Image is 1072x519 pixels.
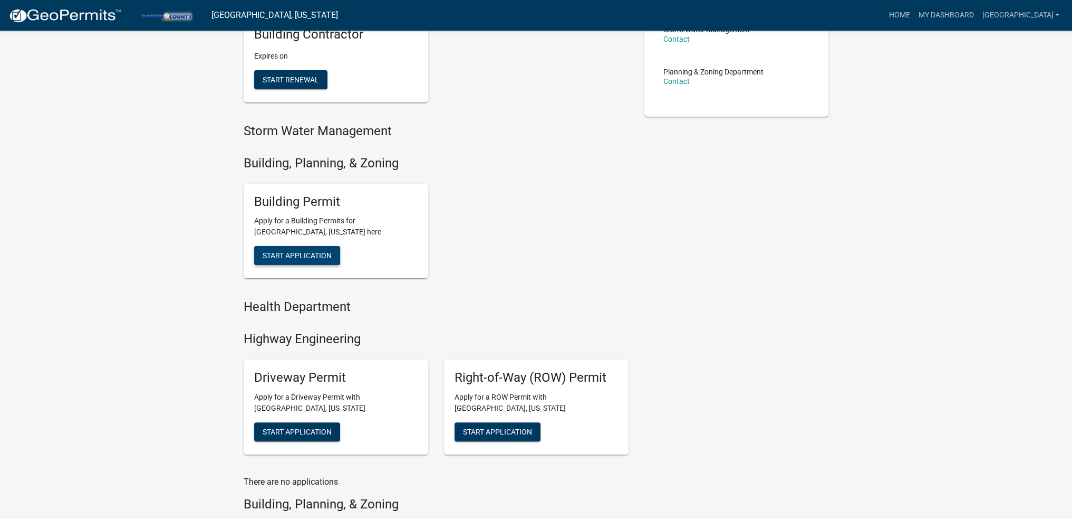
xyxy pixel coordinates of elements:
img: Porter County, Indiana [130,8,203,22]
h5: Driveway Permit [254,370,418,385]
span: Start Application [463,427,532,436]
h4: Building, Planning, & Zoning [244,497,629,512]
a: [GEOGRAPHIC_DATA], [US_STATE] [211,6,338,24]
p: There are no applications [244,476,629,488]
h4: Highway Engineering [244,332,629,347]
h4: Storm Water Management [244,124,629,139]
a: My Dashboard [914,5,978,25]
button: Start Application [254,422,340,441]
p: Apply for a Building Permits for [GEOGRAPHIC_DATA], [US_STATE] here [254,215,418,238]
h5: Building Permit [254,194,418,210]
p: Expires on [254,51,418,62]
a: Contact [663,35,690,43]
h4: Health Department [244,299,629,315]
button: Start Application [455,422,540,441]
h4: Building, Planning, & Zoning [244,156,629,171]
h5: Building Contractor [254,27,418,42]
span: Start Application [263,251,332,260]
button: Start Renewal [254,70,327,89]
p: Apply for a ROW Permit with [GEOGRAPHIC_DATA], [US_STATE] [455,392,618,414]
button: Start Application [254,246,340,265]
p: Planning & Zoning Department [663,68,764,76]
h5: Right-of-Way (ROW) Permit [455,370,618,385]
a: [GEOGRAPHIC_DATA] [978,5,1064,25]
a: Contact [663,77,690,86]
span: Start Application [263,427,332,436]
span: Start Renewal [263,76,319,84]
a: Home [884,5,914,25]
p: Apply for a Driveway Permit with [GEOGRAPHIC_DATA], [US_STATE] [254,392,418,414]
p: Storm Water Management [663,26,750,33]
